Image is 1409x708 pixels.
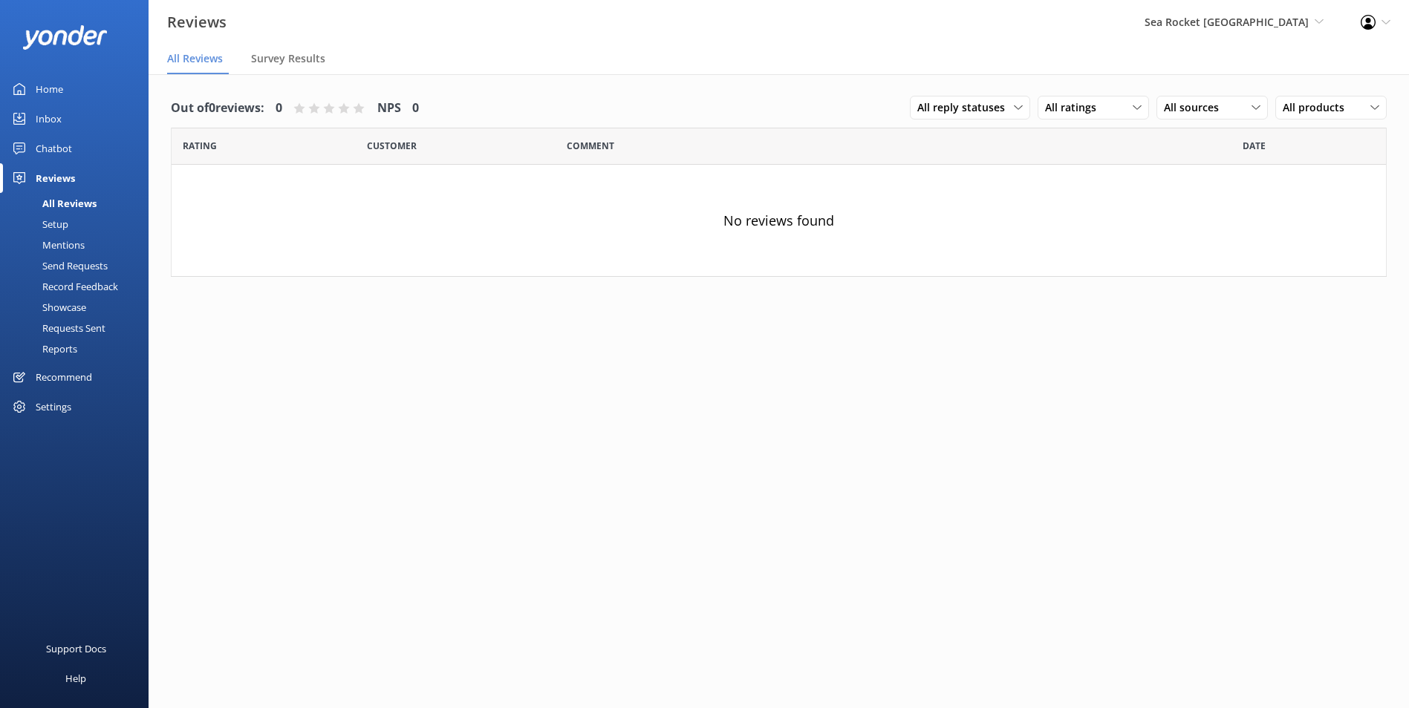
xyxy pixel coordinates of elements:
img: yonder-white-logo.png [22,25,108,50]
div: Reports [9,338,77,359]
div: Chatbot [36,134,72,163]
div: Setup [9,214,68,235]
h4: 0 [412,99,419,118]
div: Showcase [9,297,86,318]
a: Setup [9,214,149,235]
div: Home [36,74,63,104]
span: Date [183,139,217,153]
span: Date [1243,139,1266,153]
span: Date [367,139,417,153]
span: All Reviews [167,51,223,66]
a: Requests Sent [9,318,149,338]
div: Reviews [36,163,75,193]
div: Send Requests [9,255,108,276]
div: No reviews found [172,165,1386,276]
h4: 0 [276,99,282,118]
h3: Reviews [167,10,227,34]
a: Record Feedback [9,276,149,297]
div: Requests Sent [9,318,105,338]
a: All Reviews [9,193,149,214]
span: All reply statuses [917,99,1014,116]
span: Sea Rocket [GEOGRAPHIC_DATA] [1145,15,1309,29]
div: Support Docs [46,634,106,663]
div: Mentions [9,235,85,255]
div: Recommend [36,362,92,392]
div: Record Feedback [9,276,118,297]
div: Inbox [36,104,62,134]
span: All ratings [1045,99,1105,116]
a: Send Requests [9,255,149,276]
span: Question [567,139,614,153]
a: Showcase [9,297,149,318]
span: All sources [1164,99,1228,116]
span: Survey Results [251,51,325,66]
div: All Reviews [9,193,97,214]
span: All products [1283,99,1353,116]
div: Help [65,663,86,693]
h4: Out of 0 reviews: [171,99,264,118]
div: Settings [36,392,71,422]
h4: NPS [377,99,401,118]
a: Mentions [9,235,149,255]
a: Reports [9,338,149,359]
